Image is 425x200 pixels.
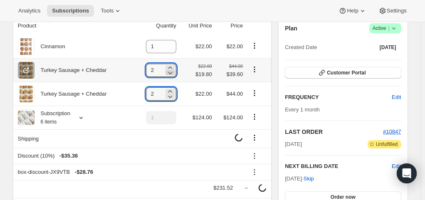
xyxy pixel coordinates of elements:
button: Product actions [248,112,261,121]
h2: Plan [285,24,297,32]
button: Product actions [248,89,261,98]
small: 6 items [41,119,57,125]
span: [DATE] [380,44,396,51]
th: Quantity [134,17,179,35]
button: Subscriptions [47,5,94,17]
h2: FREQUENCY [285,93,392,101]
span: Every 1 month [285,106,320,113]
span: $22.00 [195,43,212,49]
img: product img [18,111,35,124]
span: [DATE] [285,140,302,148]
span: Subscriptions [52,7,89,14]
div: box-discount-JX9VTB [18,168,243,176]
div: Open Intercom Messenger [397,163,417,183]
button: [DATE] [375,42,401,53]
span: - $35.36 [59,152,78,160]
button: Tools [96,5,127,17]
button: Shipping actions [248,133,261,142]
div: Cinnamon [35,42,65,51]
button: Product actions [248,65,261,74]
button: Product actions [248,41,261,50]
span: Skip [304,175,314,183]
th: Unit Price [179,17,215,35]
span: Created Date [285,43,317,52]
span: $44.00 [226,91,243,97]
span: Analytics [18,7,40,14]
th: Shipping [13,129,134,148]
span: Help [347,7,358,14]
span: $124.00 [223,114,243,121]
div: Subscription [35,109,71,126]
button: Settings [373,5,412,17]
span: | [388,25,389,32]
span: Unfulfilled [376,141,398,148]
button: Skip [299,172,319,185]
span: $19.80 [195,70,212,79]
span: Settings [387,7,407,14]
div: Turkey Sausage + Cheddar [35,90,107,98]
div: Discount (10%) [18,152,243,160]
button: Customer Portal [285,67,401,79]
button: Help [334,5,371,17]
small: $22.00 [198,64,212,69]
small: $44.00 [229,64,243,69]
span: [DATE] · [285,175,314,182]
span: - $28.76 [75,168,93,176]
span: Edit [392,93,401,101]
h2: LAST ORDER [285,128,383,136]
th: Product [13,17,134,35]
th: Price [215,17,245,35]
span: $22.00 [195,91,212,97]
span: $39.60 [217,70,243,79]
div: Turkey Sausage + Cheddar [35,66,107,74]
button: Edit [387,91,406,104]
button: #10847 [383,128,401,136]
button: Analytics [13,5,45,17]
div: $231.52 [213,184,233,192]
span: Active [373,24,398,32]
a: #10847 [383,128,401,135]
span: $124.00 [193,114,212,121]
span: $22.00 [226,43,243,49]
button: Edit [392,162,401,170]
span: Customer Portal [327,69,366,76]
h2: NEXT BILLING DATE [285,162,392,170]
div: → [243,184,248,192]
span: Tools [101,7,114,14]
